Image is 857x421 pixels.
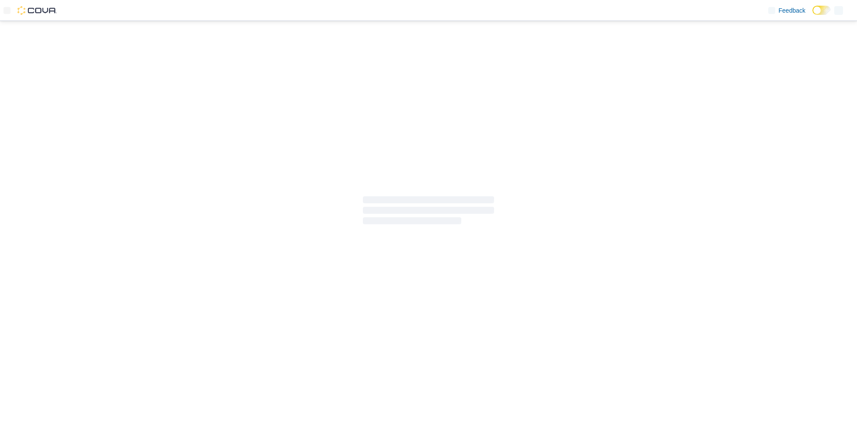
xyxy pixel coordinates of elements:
span: Feedback [779,6,805,15]
img: Cova [17,6,57,15]
span: Loading [363,198,494,226]
a: Feedback [765,2,809,19]
input: Dark Mode [812,6,831,15]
